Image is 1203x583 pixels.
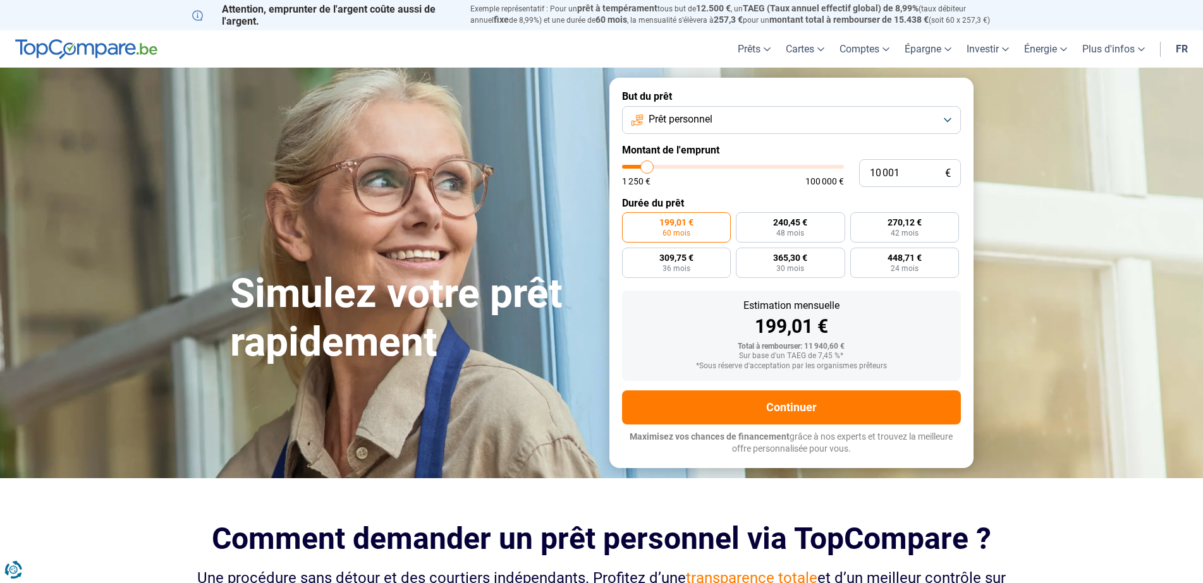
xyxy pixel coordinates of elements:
[192,3,455,27] p: Attention, emprunter de l'argent coûte aussi de l'argent.
[945,168,951,179] span: €
[192,521,1011,556] h2: Comment demander un prêt personnel via TopCompare ?
[622,431,961,455] p: grâce à nos experts et trouvez la meilleure offre personnalisée pour vous.
[743,3,919,13] span: TAEG (Taux annuel effectif global) de 8,99%
[730,30,778,68] a: Prêts
[959,30,1017,68] a: Investir
[891,229,919,237] span: 42 mois
[776,229,804,237] span: 48 mois
[1168,30,1195,68] a: fr
[1017,30,1075,68] a: Énergie
[696,3,731,13] span: 12.500 €
[778,30,832,68] a: Cartes
[230,270,594,367] h1: Simulez votre prêt rapidement
[632,362,951,371] div: *Sous réserve d'acceptation par les organismes prêteurs
[622,106,961,134] button: Prêt personnel
[15,39,157,59] img: TopCompare
[659,253,693,262] span: 309,75 €
[577,3,657,13] span: prêt à tempérament
[714,15,743,25] span: 257,3 €
[632,342,951,351] div: Total à rembourser: 11 940,60 €
[622,144,961,156] label: Montant de l'emprunt
[622,197,961,209] label: Durée du prêt
[891,265,919,272] span: 24 mois
[622,390,961,424] button: Continuer
[832,30,897,68] a: Comptes
[630,431,790,442] span: Maximisez vos chances de financement
[888,218,922,227] span: 270,12 €
[663,229,690,237] span: 60 mois
[632,352,951,361] div: Sur base d'un TAEG de 7,45 %*
[470,3,1011,26] p: Exemple représentatif : Pour un tous but de , un (taux débiteur annuel de 8,99%) et une durée de ...
[773,253,807,262] span: 365,30 €
[622,90,961,102] label: But du prêt
[773,218,807,227] span: 240,45 €
[632,301,951,311] div: Estimation mensuelle
[663,265,690,272] span: 36 mois
[595,15,627,25] span: 60 mois
[622,177,650,186] span: 1 250 €
[494,15,509,25] span: fixe
[659,218,693,227] span: 199,01 €
[1075,30,1152,68] a: Plus d'infos
[888,253,922,262] span: 448,71 €
[632,317,951,336] div: 199,01 €
[776,265,804,272] span: 30 mois
[649,112,712,126] span: Prêt personnel
[805,177,844,186] span: 100 000 €
[769,15,929,25] span: montant total à rembourser de 15.438 €
[897,30,959,68] a: Épargne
